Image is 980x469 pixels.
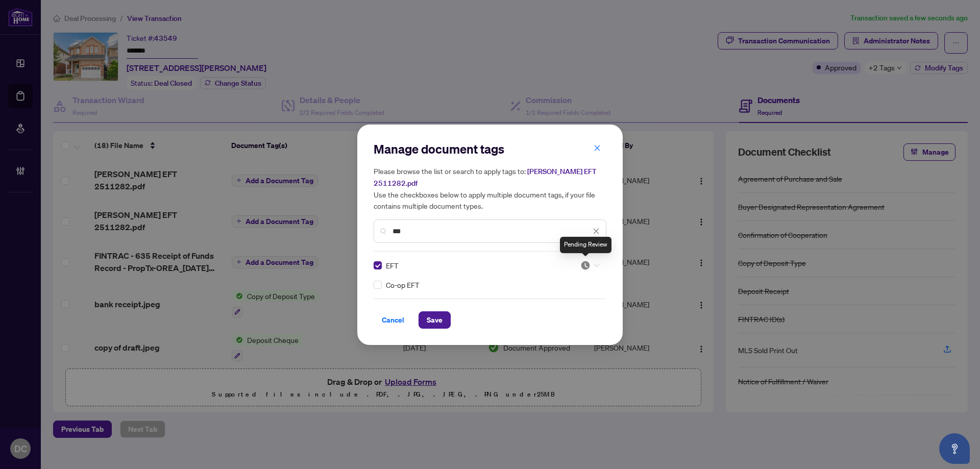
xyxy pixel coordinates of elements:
span: close [594,144,601,152]
span: Co-op EFT [386,279,420,290]
span: close [593,228,600,235]
img: status [580,260,591,270]
button: Cancel [374,311,412,329]
span: Cancel [382,312,404,328]
span: [PERSON_NAME] EFT 2511282.pdf [374,167,597,188]
div: Pending Review [560,237,611,253]
h2: Manage document tags [374,141,606,157]
span: EFT [386,260,399,271]
span: Pending Review [580,260,600,270]
span: Save [427,312,443,328]
button: Open asap [939,433,970,464]
button: Save [419,311,451,329]
h5: Please browse the list or search to apply tags to: Use the checkboxes below to apply multiple doc... [374,165,606,211]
